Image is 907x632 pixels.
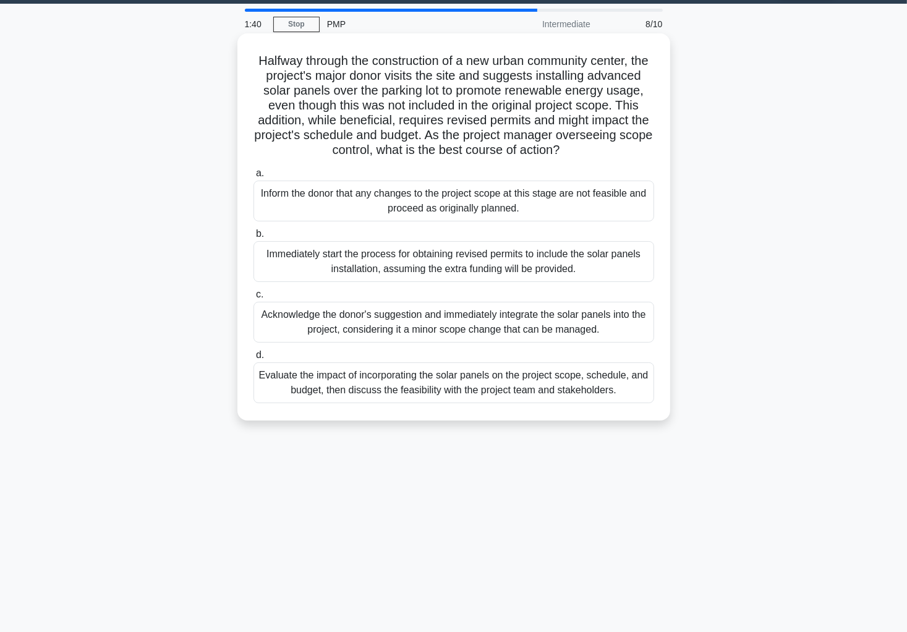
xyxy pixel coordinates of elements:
[256,349,264,360] span: d.
[253,181,654,221] div: Inform the donor that any changes to the project scope at this stage are not feasible and proceed...
[256,168,264,178] span: a.
[253,362,654,403] div: Evaluate the impact of incorporating the solar panels on the project scope, schedule, and budget,...
[256,228,264,239] span: b.
[490,12,598,36] div: Intermediate
[253,302,654,343] div: Acknowledge the donor's suggestion and immediately integrate the solar panels into the project, c...
[273,17,320,32] a: Stop
[237,12,273,36] div: 1:40
[256,289,263,299] span: c.
[320,12,490,36] div: PMP
[253,241,654,282] div: Immediately start the process for obtaining revised permits to include the solar panels installat...
[252,53,655,158] h5: Halfway through the construction of a new urban community center, the project's major donor visit...
[598,12,670,36] div: 8/10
